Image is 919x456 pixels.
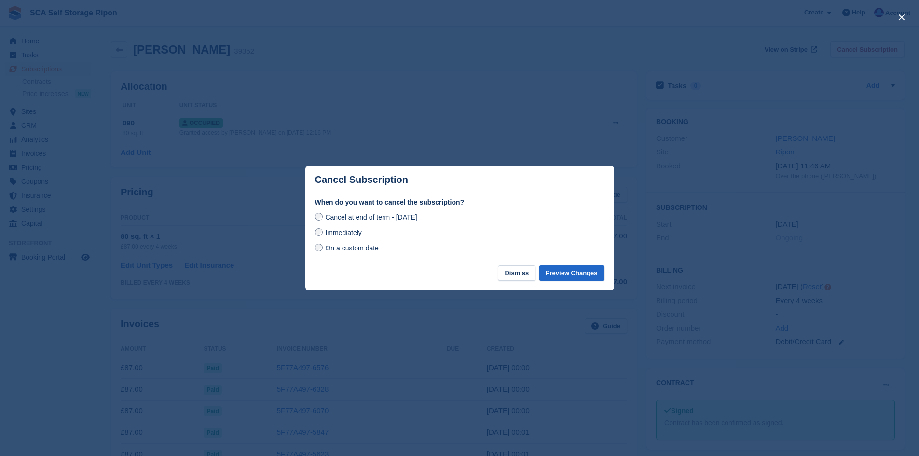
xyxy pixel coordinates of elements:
input: On a custom date [315,244,323,251]
label: When do you want to cancel the subscription? [315,197,604,207]
p: Cancel Subscription [315,174,408,185]
button: Preview Changes [539,265,604,281]
input: Immediately [315,228,323,236]
button: Dismiss [498,265,535,281]
span: On a custom date [325,244,379,252]
button: close [894,10,909,25]
input: Cancel at end of term - [DATE] [315,213,323,221]
span: Cancel at end of term - [DATE] [325,213,417,221]
span: Immediately [325,229,361,236]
